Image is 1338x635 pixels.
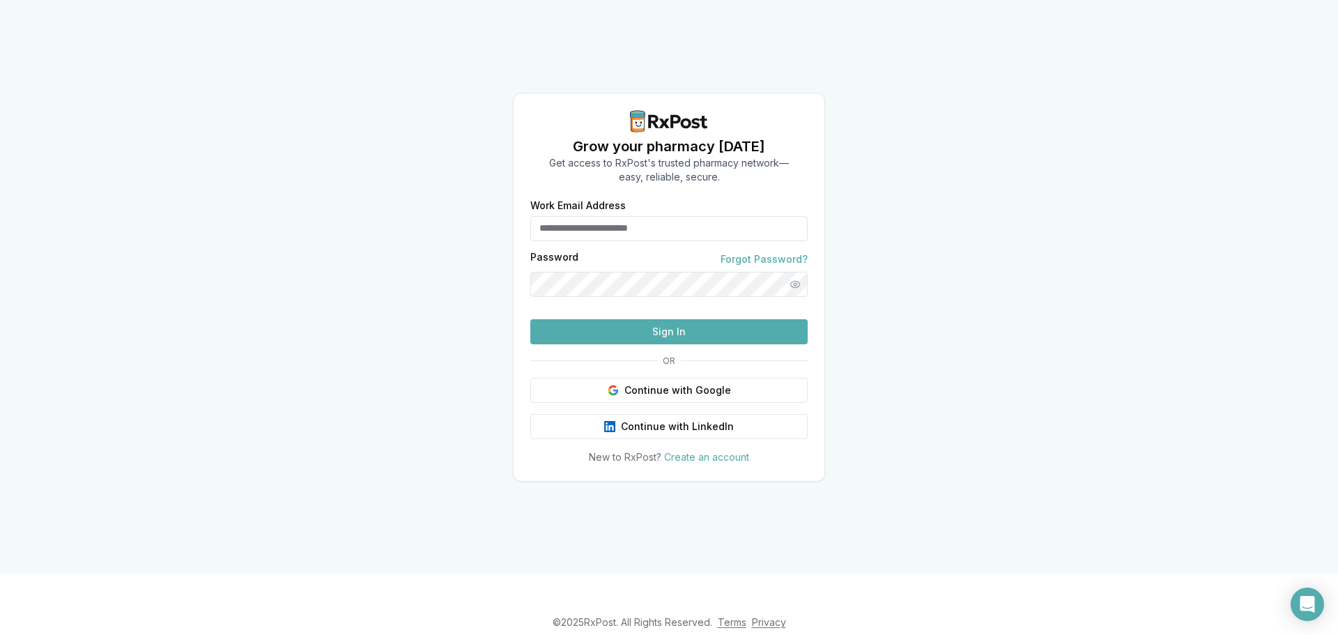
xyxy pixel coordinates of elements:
button: Continue with Google [530,378,808,403]
a: Privacy [752,616,786,628]
a: Forgot Password? [721,252,808,266]
button: Sign In [530,319,808,344]
img: LinkedIn [604,421,615,432]
label: Password [530,252,578,266]
a: Terms [718,616,746,628]
label: Work Email Address [530,201,808,211]
span: OR [657,355,681,367]
p: Get access to RxPost's trusted pharmacy network— easy, reliable, secure. [549,156,789,184]
button: Show password [783,272,808,297]
img: Google [608,385,619,396]
a: Create an account [664,451,749,463]
span: New to RxPost? [589,451,661,463]
img: RxPost Logo [624,110,714,132]
button: Continue with LinkedIn [530,414,808,439]
div: Open Intercom Messenger [1291,588,1324,621]
h1: Grow your pharmacy [DATE] [549,137,789,156]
